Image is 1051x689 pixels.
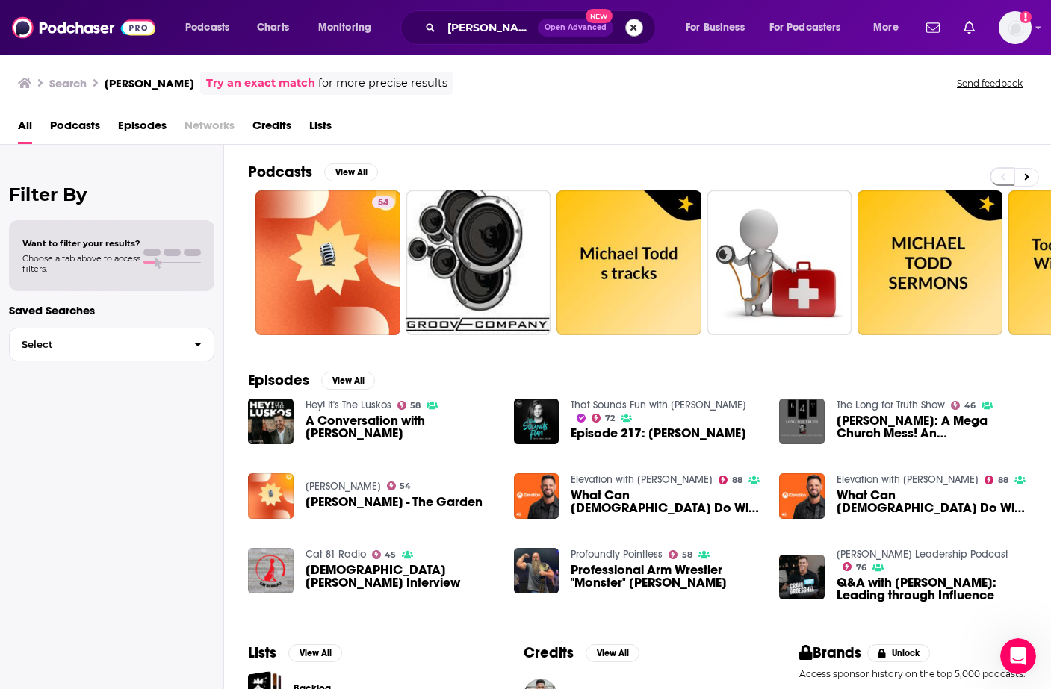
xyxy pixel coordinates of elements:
img: Michael Todd - The Garden [248,473,294,519]
a: That Sounds Fun with Annie F. Downs [571,399,746,411]
h2: Podcasts [248,163,312,181]
span: 46 [964,402,976,409]
a: A Conversation with Michael Todd [306,414,496,440]
button: Unlock [867,644,931,662]
a: 58 [397,401,421,410]
span: for more precise results [318,75,447,92]
span: Choose a tab above to access filters. [22,253,140,274]
span: Podcasts [185,17,229,38]
button: View All [288,644,342,662]
input: Search podcasts, credits, & more... [441,16,538,40]
span: What Can [DEMOGRAPHIC_DATA] Do With Damage? ([PERSON_NAME]) [837,489,1027,514]
img: Pastor Michael Todd Interview [248,548,294,593]
span: 58 [410,402,421,409]
span: 54 [400,483,411,490]
a: Show notifications dropdown [958,15,981,40]
a: ListsView All [248,643,342,662]
span: 88 [998,477,1008,484]
span: 88 [732,477,742,484]
img: Podchaser - Follow, Share and Rate Podcasts [12,13,155,42]
button: Open AdvancedNew [538,19,613,37]
span: 58 [682,552,692,558]
span: Select [10,340,182,349]
a: EpisodesView All [248,371,375,390]
img: Professional Arm Wrestler "Monster" Michael Todd [514,548,559,593]
button: open menu [308,16,391,40]
a: Professional Arm Wrestler "Monster" Michael Todd [571,564,761,589]
span: 72 [605,415,615,422]
span: 76 [856,564,866,571]
iframe: Intercom live chat [1000,638,1036,674]
span: [PERSON_NAME]: A Mega Church Mess! An [PERSON_NAME] Plea to Flee From [PERSON_NAME] [837,414,1027,440]
a: 54 [255,190,400,335]
a: Lists [309,113,332,144]
a: Podcasts [50,113,100,144]
a: Elevation with Steven Furtick [571,473,713,486]
a: What Can God Do With Damage? (Michael Todd) [837,489,1027,514]
a: Elevation with Steven Furtick [837,473,979,486]
img: What Can God Do With Damage? (Michael Todd) [514,473,559,519]
span: New [586,9,613,23]
a: All [18,113,32,144]
span: Q&A with [PERSON_NAME]: Leading through Influence [837,576,1027,602]
h2: Filter By [9,184,214,205]
h2: Brands [799,643,861,662]
img: Episode 217: Michael Todd [514,399,559,444]
h2: Episodes [248,371,309,390]
a: Michael Todd - The Garden [306,496,483,508]
a: What Can God Do With Damage? (Michael Todd) [571,489,761,514]
span: For Business [686,17,745,38]
a: Profoundly Pointless [571,548,663,561]
img: User Profile [999,11,1032,44]
svg: Add a profile image [1020,11,1032,23]
h3: Search [49,76,87,90]
span: Episodes [118,113,167,144]
button: Show profile menu [999,11,1032,44]
span: For Podcasters [769,17,841,38]
a: 76 [843,562,866,571]
span: [PERSON_NAME] - The Garden [306,496,483,508]
button: open menu [863,16,917,40]
span: Charts [257,17,289,38]
img: What Can God Do With Damage? (Michael Todd) [779,473,825,519]
button: open menu [760,16,863,40]
a: Michael Todd: A Mega Church Mess! An Earnest Plea to Flee From Michael Todd [837,414,1027,440]
a: 58 [669,550,692,559]
button: Send feedback [952,77,1027,90]
a: 88 [719,476,742,484]
h2: Credits [524,643,574,662]
a: Craig Groeschel Leadership Podcast [837,548,1008,561]
span: Open Advanced [545,24,607,31]
a: Michael Todd Sermons [306,480,381,493]
a: Try an exact match [206,75,315,92]
a: 88 [985,476,1008,484]
a: CreditsView All [524,643,639,662]
a: The Long for Truth Show [837,399,945,411]
button: open menu [675,16,763,40]
button: Select [9,328,214,361]
div: Search podcasts, credits, & more... [415,10,670,45]
a: 45 [372,550,397,559]
a: Cat 81 Radio [306,548,366,561]
h3: [PERSON_NAME] [105,76,194,90]
span: Logged in as shcarlos [999,11,1032,44]
a: Pastor Michael Todd Interview [306,564,496,589]
span: 54 [378,196,388,211]
span: Episode 217: [PERSON_NAME] [571,427,746,440]
a: Q&A with Michael Todd: Leading through Influence [837,576,1027,602]
img: A Conversation with Michael Todd [248,399,294,444]
a: 72 [592,414,615,423]
img: Michael Todd: A Mega Church Mess! An Earnest Plea to Flee From Michael Todd [779,399,825,444]
a: Credits [252,113,291,144]
span: A Conversation with [PERSON_NAME] [306,414,496,440]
